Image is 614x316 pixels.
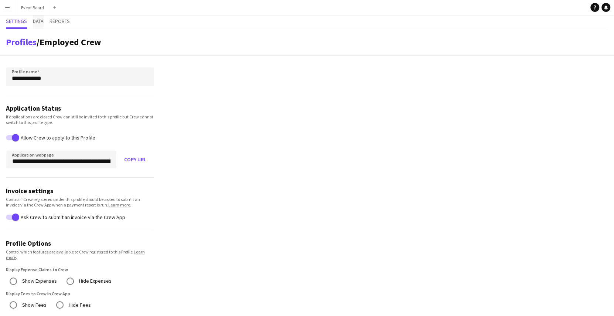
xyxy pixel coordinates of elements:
a: Learn more [108,202,130,208]
span: Settings [6,19,27,24]
div: If applications are closed Crew can still be invited to this profile but Crew cannot switch to th... [6,114,154,125]
label: Allow Crew to apply to this Profile [19,135,95,141]
span: Reports [50,19,70,24]
h3: Application Status [6,104,154,112]
span: Data [33,19,44,24]
label: Hide Expenses [78,275,112,287]
button: Copy URL [117,151,154,168]
label: Display Fees to Crew in Crew App [6,291,70,296]
span: Employed Crew [40,36,101,48]
label: Show Expenses [21,275,57,287]
label: Ask Crew to submit an invoice via the Crew App [19,214,125,220]
h3: Profile Options [6,239,154,248]
a: Learn more [6,249,145,260]
label: Display Expense Claims to Crew [6,267,68,272]
div: Control if Crew registered under this profile should be asked to submit an invoice via the Crew A... [6,196,154,208]
label: Hide Fees [67,299,91,311]
a: Profiles [6,36,37,48]
h1: / [6,37,101,48]
h3: Invoice settings [6,186,154,195]
div: Control which features are available to Crew registered to this Profile. . [6,249,154,260]
label: Show Fees [21,299,47,311]
button: Event Board [15,0,50,15]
